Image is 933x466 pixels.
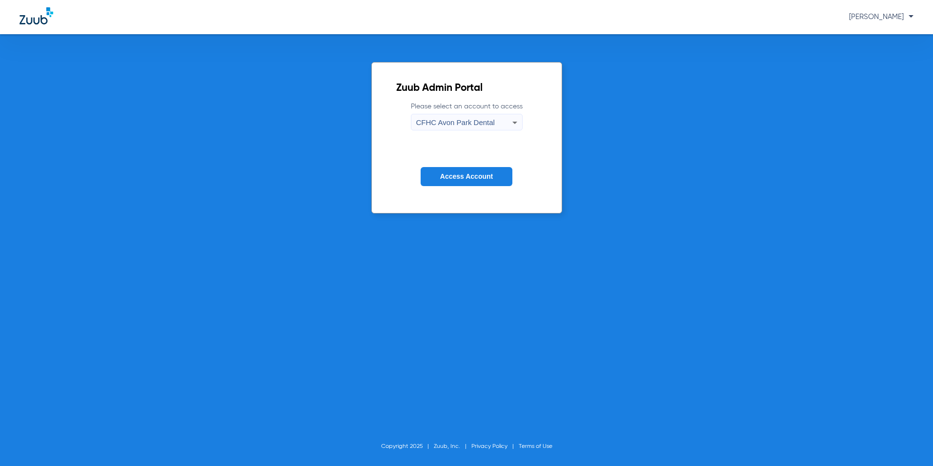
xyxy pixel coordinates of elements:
[434,442,471,451] li: Zuub, Inc.
[421,167,512,186] button: Access Account
[519,444,552,449] a: Terms of Use
[440,172,493,180] span: Access Account
[416,118,495,127] span: CFHC Avon Park Dental
[471,444,507,449] a: Privacy Policy
[849,13,913,21] span: [PERSON_NAME]
[884,419,933,466] iframe: Chat Widget
[381,442,434,451] li: Copyright 2025
[411,102,523,130] label: Please select an account to access
[20,7,53,24] img: Zuub Logo
[396,84,537,93] h2: Zuub Admin Portal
